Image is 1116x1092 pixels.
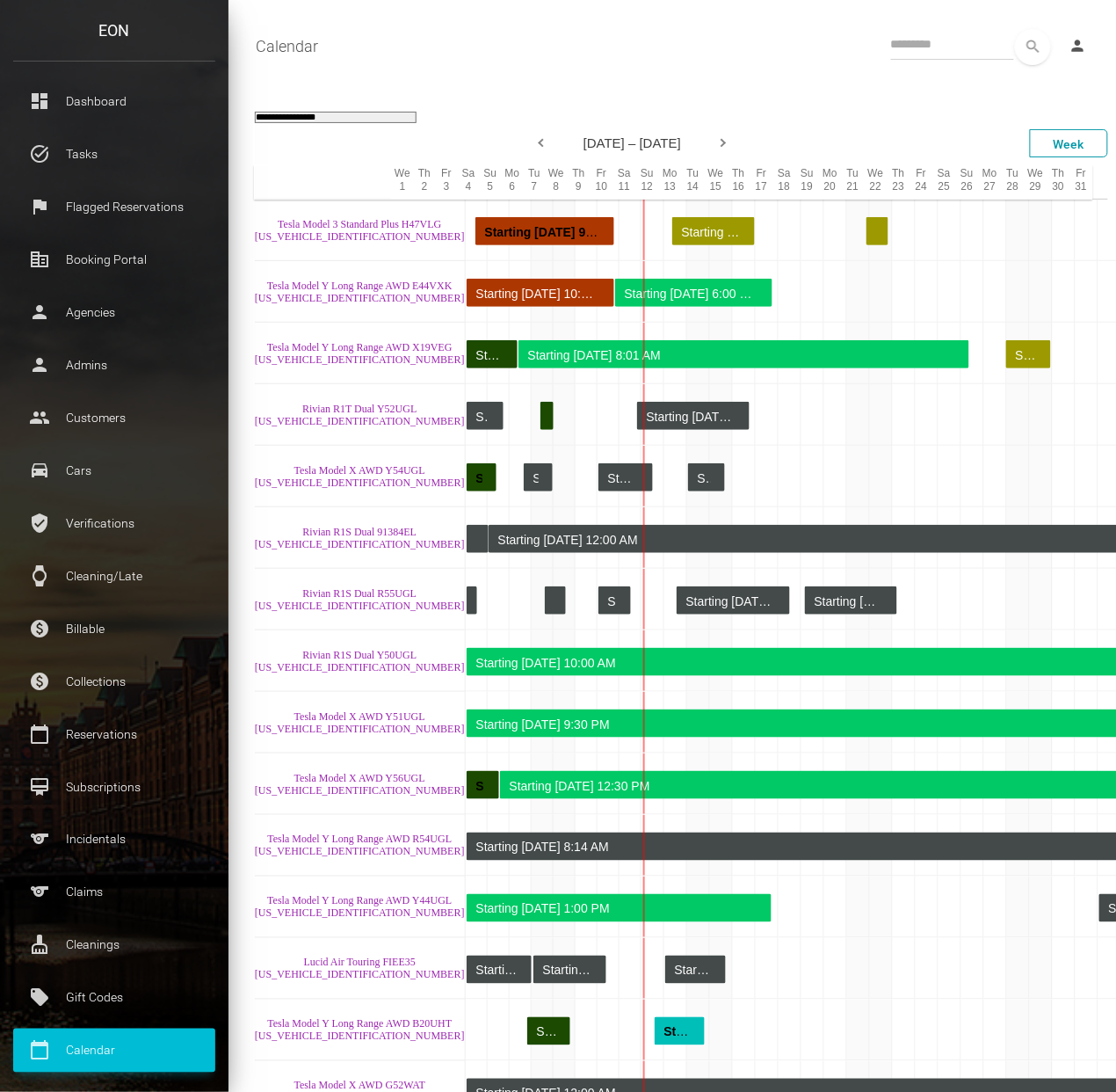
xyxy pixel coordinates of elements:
[206,129,1059,157] div: [DATE] – [DATE]
[608,587,617,615] div: Starting [DATE] 12:00 AM
[255,464,465,489] a: Tesla Model X AWD Y54UGL [US_VEHICLE_IDENTIFICATION_NUMBER]
[590,165,612,199] div: Fr 10
[255,261,466,323] td: Tesla Model Y Long Range AWD E44VXK 7SAYGDEE4NF480274
[531,131,548,157] div: Previous
[635,165,658,199] div: Su 12
[26,879,202,906] p: Claims
[1056,29,1103,64] a: person
[688,463,725,491] div: Rented for 1 day, 16 hours by Admin Block . Current status is rental .
[672,217,755,245] div: Rented for 3 days, 16 hours by jon ortiz . Current status is verified .
[675,957,712,985] div: Starting [DATE] 12:00 AM
[805,586,897,615] div: Rented for 4 days, 1 hours by Admin Block . Current status is rental .
[1006,340,1051,368] div: Rented for 2 days by Kevin Galley . Current status is verified .
[255,323,466,384] td: Tesla Model Y Long Range AWD X19VEG 7SAYGDEE3NF385656
[255,649,465,673] a: Rivian R1S Dual Y50UGL [US_VEHICLE_IDENTIFICATION_NUMBER]
[26,193,202,220] p: Flagged Reservations
[524,463,553,491] div: Rented for 1 day, 8 hours by Admin Block . Current status is rental .
[255,569,466,630] td: Rivian R1S Dual R55UGL 7PDSGABA7PN028836
[13,448,215,492] a: drive_eta Cars
[13,976,215,1020] a: local_offer Gift Codes
[26,1037,202,1064] p: Calendar
[26,985,202,1011] p: Gift Codes
[523,165,545,199] div: Tu 7
[391,165,413,199] div: We 1
[13,396,215,440] a: people Customers
[13,659,215,703] a: paid Collections
[13,712,215,756] a: calendar_today Reservations
[647,403,736,431] div: Starting [DATE] 6:00 PM
[467,402,504,430] div: Rented for 2 days, 6 hours by Admin Block . Current status is rental .
[479,165,501,199] div: Su 5
[13,343,215,387] a: person Admins
[457,165,479,199] div: Sa 4
[677,586,790,615] div: Rented for 5 days by Admin Block . Current status is rental .
[13,501,215,545] a: verified_user Verifications
[13,818,215,862] a: sports Incidentals
[932,165,955,199] div: Sa 25
[841,165,864,199] div: Tu 21
[467,279,614,307] div: Rented for 13 days, 20 hours by Jasmin jones . Current status is late .
[625,280,758,308] div: Starting [DATE] 6:00 PM
[608,464,639,492] div: Starting [DATE] 12:00 AM
[476,341,504,369] div: Starting [DATE] 8:00 AM
[681,165,704,199] div: Tu 14
[255,692,466,753] td: Tesla Model X AWD Y51UGL 7SAXCAE50PF381024
[612,165,635,199] div: Sa 11
[485,225,626,239] strong: Starting [DATE] 9:00 AM
[476,779,624,793] strong: Starting [DATE] 12:30 PM
[255,834,465,858] a: Tesla Model Y Long Range AWD R54UGL [US_VEHICLE_IDENTIFICATION_NUMBER]
[476,280,600,308] div: Starting [DATE] 10:00 PM
[13,290,215,334] a: person Agencies
[545,586,566,615] div: Rented for 1 day by Admin Block . Current status is rental .
[26,563,202,589] p: Cleaning/Late
[1015,29,1051,65] button: search
[1001,165,1024,199] div: Tu 28
[528,341,955,369] div: Starting [DATE] 8:01 AM
[467,894,772,922] div: Rented for 21 days, 4 hours by Giho KWON . Current status is rental .
[682,218,741,246] div: Starting [DATE] 7:00 AM
[255,507,466,569] td: Rivian R1S Dual 91384EL 7PDSGABA1PN025298
[255,877,466,938] td: Tesla Model Y Long Range AWD Y44UGL 7SAYGAEE3PF926450
[13,237,215,281] a: corporate_fare Booking Portal
[13,765,215,809] a: card_membership Subscriptions
[26,510,202,536] p: Verifications
[13,1029,215,1073] a: calendar_today Calendar
[887,165,909,199] div: Th 23
[537,1018,556,1046] div: Starting [DATE] 6:00 PM
[1030,129,1108,157] div: Week
[26,668,202,695] p: Collections
[255,446,466,507] td: Tesla Model X AWD Y54UGL 7SAXCDE56NF341741
[476,710,1105,739] div: Starting [DATE] 9:30 PM
[255,938,466,1000] td: Lucid Air Touring FIEE35 50EA1TEA7RA002335
[501,165,523,199] div: Mo 6
[435,165,457,199] div: Fr 3
[26,721,202,747] p: Reservations
[255,218,465,243] a: Tesla Model 3 Standard Plus H47VLG [US_VEHICLE_IDENTIFICATION_NUMBER]
[255,384,466,446] td: Rivian R1T Dual Y52UGL 7FCTGAAA3PN024550
[26,932,202,958] p: Cleanings
[467,586,477,615] div: Rented for 4 days, 19 hours by Admin Block . Current status is rental .
[26,352,202,378] p: Admins
[413,165,435,199] div: Th 2
[476,957,518,985] div: Starting [DATE] 10:15 PM
[255,403,465,427] a: Rivian R1T Dual Y52UGL [US_VEHICLE_IDENTIFICATION_NUMBER]
[533,956,606,984] div: Rented for 3 days, 8 hours by Admin Block . Current status is rental .
[13,185,215,229] a: flag Flagged Reservations
[26,88,202,114] p: Dashboard
[467,956,532,984] div: Rented for 7 days, 1 hours by Admin Block . Current status is rental .
[665,956,726,984] div: Rented for 2 days, 17 hours by Admin Block . Current status is rental .
[750,165,772,199] div: Fr 17
[255,1018,465,1043] a: Tesla Model Y Long Range AWD B20UHT [US_VEHICLE_IDENTIFICATION_NUMBER]
[727,165,750,199] div: Th 16
[866,217,888,245] div: Rented for 1 day by AMAN MAYSON . Current status is verified .
[1016,341,1037,369] div: Starting [DATE] 10:00 PM
[255,630,466,692] td: Rivian R1S Dual Y50UGL 7PDSGBBA3PN029388
[26,457,202,484] p: Cars
[255,200,466,261] td: Tesla Model 3 Standard Plus H47VLG 5YJ3E1EA7NF155174
[518,340,969,368] div: Rented for 19 days, 23 hours by Sheldon Goodridge . Current status is rental .
[26,246,202,273] p: Booking Portal
[978,165,1001,199] div: Mo 27
[655,1017,705,1045] div: Rented for 2 days, 6 hours by Cristina Gracia . Current status is confirmed .
[26,404,202,431] p: Customers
